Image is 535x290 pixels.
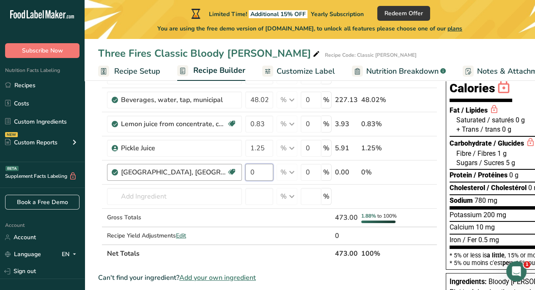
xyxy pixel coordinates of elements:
[361,213,376,219] span: 1.88%
[361,95,397,105] div: 48.02%
[335,143,358,153] div: 5.91
[361,167,397,177] div: 0%
[335,213,358,223] div: 473.00
[114,66,160,77] span: Recipe Setup
[456,159,477,167] span: Sugars
[361,119,397,129] div: 0.83%
[487,116,514,124] span: / saturés
[502,260,513,266] span: peu
[98,62,160,81] a: Recipe Setup
[450,223,474,231] span: Calcium
[509,171,519,179] span: 0 g
[450,77,512,102] div: Calories
[5,247,41,262] a: Language
[502,125,511,133] span: 0 g
[5,166,19,171] div: BETA
[450,211,482,219] span: Potassium
[179,273,256,283] span: Add your own ingredient
[352,62,446,81] a: Nutrition Breakdown
[121,167,227,177] div: [GEOGRAPHIC_DATA], [GEOGRAPHIC_DATA]
[478,236,499,244] span: 0.5 mg
[456,149,471,157] span: Fibre
[98,46,321,61] div: Three Fires Classic Bloody [PERSON_NAME]
[473,149,496,157] span: / Fibres
[277,66,335,77] span: Customize Label
[359,244,399,262] th: 100%
[105,244,333,262] th: Net Totals
[325,51,417,59] div: Recipe Code: Classic [PERSON_NAME]
[193,65,245,76] span: Recipe Builder
[456,125,479,133] span: + Trans
[335,231,358,241] div: 0
[463,236,477,244] span: / Fer
[450,236,461,244] span: Iron
[62,249,80,260] div: EN
[107,188,242,205] input: Add Ingredient
[456,116,486,124] span: Saturated
[476,223,495,231] span: 10 mg
[480,125,500,133] span: / trans
[335,167,358,177] div: 0.00
[475,196,497,204] span: 780 mg
[107,231,242,240] div: Recipe Yield Adjustments
[335,95,358,105] div: 227.13
[506,159,515,167] span: 5 g
[450,106,460,114] span: Fat
[121,143,227,153] div: Pickle Juice
[516,116,525,124] span: 0 g
[366,66,439,77] span: Nutrition Breakdown
[447,25,462,33] span: plans
[524,261,530,268] span: 1
[177,61,245,81] a: Recipe Builder
[474,171,508,179] span: / Protéines
[487,252,505,259] span: a little
[157,24,462,33] span: You are using the free demo version of [DOMAIN_NAME], to unlock all features please choose one of...
[361,143,397,153] div: 1.25%
[384,9,423,18] span: Redeem Offer
[450,278,487,286] span: Ingredients:
[506,261,527,282] iframe: Intercom live chat
[450,184,485,192] span: Cholesterol
[483,211,506,219] span: 200 mg
[335,119,358,129] div: 3.93
[450,196,473,204] span: Sodium
[5,195,80,210] a: Book a Free Demo
[377,213,397,219] span: to 100%
[311,10,364,18] span: Yearly Subscription
[450,139,492,147] span: Carbohydrate
[450,171,472,179] span: Protein
[487,184,527,192] span: / Cholestérol
[479,159,504,167] span: / Sucres
[494,139,524,147] span: / Glucides
[176,232,186,240] span: Edit
[333,244,359,262] th: 473.00
[5,43,80,58] button: Subscribe Now
[497,149,507,157] span: 1 g
[189,8,364,19] div: Limited Time!
[5,132,18,137] div: NEW
[107,213,242,222] div: Gross Totals
[121,95,227,105] div: Beverages, water, tap, municipal
[5,138,58,147] div: Custom Reports
[377,6,430,21] button: Redeem Offer
[461,106,488,114] span: / Lipides
[121,119,227,129] div: Lemon juice from concentrate, canned or bottled
[262,62,335,81] a: Customize Label
[22,46,63,55] span: Subscribe Now
[98,273,437,283] div: Can't find your ingredient?
[249,10,307,18] span: Additional 15% OFF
